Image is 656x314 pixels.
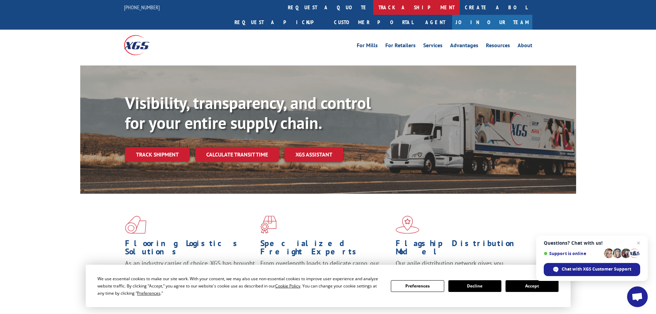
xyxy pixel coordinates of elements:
span: Questions? Chat with us! [544,240,640,246]
a: Resources [486,43,510,50]
a: Agent [418,15,452,30]
span: Cookie Policy [275,283,300,289]
a: About [518,43,532,50]
a: Request a pickup [229,15,329,30]
a: Services [423,43,442,50]
a: For Mills [357,43,378,50]
div: Open chat [627,286,648,307]
a: Customer Portal [329,15,418,30]
a: XGS ASSISTANT [284,147,343,162]
img: xgs-icon-flagship-distribution-model-red [396,216,419,234]
button: Preferences [391,280,444,292]
span: Chat with XGS Customer Support [562,266,631,272]
a: Join Our Team [452,15,532,30]
span: Close chat [634,239,643,247]
a: Track shipment [125,147,190,162]
p: From overlength loads to delicate cargo, our experienced staff knows the best way to move your fr... [260,259,391,290]
a: Advantages [450,43,478,50]
a: For Retailers [385,43,416,50]
button: Decline [448,280,501,292]
span: Support is online [544,251,602,256]
div: We use essential cookies to make our site work. With your consent, we may also use non-essential ... [97,275,383,297]
span: Our agile distribution network gives you nationwide inventory management on demand. [396,259,522,275]
div: Cookie Consent Prompt [86,265,571,307]
a: Calculate transit time [195,147,279,162]
a: [PHONE_NUMBER] [124,4,160,11]
img: xgs-icon-total-supply-chain-intelligence-red [125,216,146,234]
h1: Flagship Distribution Model [396,239,526,259]
img: xgs-icon-focused-on-flooring-red [260,216,277,234]
span: As an industry carrier of choice, XGS has brought innovation and dedication to flooring logistics... [125,259,255,284]
h1: Specialized Freight Experts [260,239,391,259]
b: Visibility, transparency, and control for your entire supply chain. [125,92,371,133]
button: Accept [506,280,559,292]
span: Preferences [137,290,160,296]
h1: Flooring Logistics Solutions [125,239,255,259]
div: Chat with XGS Customer Support [544,263,640,276]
